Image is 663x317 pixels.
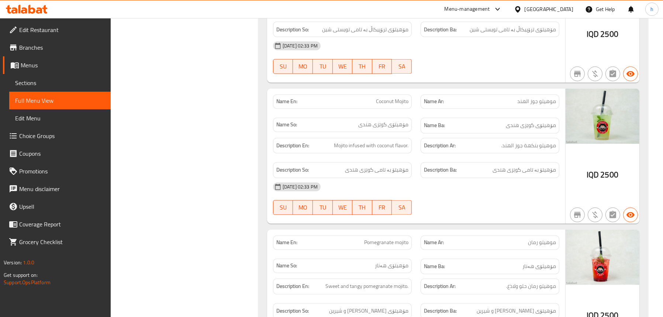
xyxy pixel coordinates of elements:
span: FR [375,61,389,72]
button: Not has choices [605,208,620,222]
span: مۆهیتۆی هەناری تانجی و شیرین [477,307,556,316]
strong: Name Ba: [424,262,445,271]
span: مۆهیتۆی هەنار [522,262,556,271]
span: موهيتو رمان حلو ولاذع. [506,282,556,291]
span: مۆهیتۆ بە تامی گوێزی هندی [493,166,556,175]
strong: Name Ar: [424,239,444,247]
img: Espresso_CafePomegranate_638938030080556480.jpg [566,230,639,285]
span: SA [395,202,409,213]
img: Espresso_CafeCoconut_moji638938029840467471.jpg [566,89,639,144]
span: TU [316,202,330,213]
span: Branches [19,43,105,52]
span: MO [296,202,310,213]
span: مۆهیتۆ بە تامی گوێزی هندی [345,166,408,175]
span: Grocery Checklist [19,237,105,246]
button: Purchased item [588,208,602,222]
button: MO [293,200,313,215]
span: MO [296,61,310,72]
button: SU [273,59,293,74]
a: Full Menu View [9,92,111,109]
span: Edit Restaurant [19,25,105,34]
span: مۆهیتۆی گوێزی هندی [358,121,408,129]
button: Not has choices [605,67,620,81]
strong: Name En: [276,239,297,247]
span: موهيتو جوز الهند [517,98,556,106]
span: مۆهیتۆی ترۆپیکاڵ بە تامی تویستی شین [470,25,556,34]
span: Menus [21,61,105,70]
span: TH [355,202,369,213]
span: Version: [4,258,22,267]
span: IQD [587,168,599,182]
span: Pomegranate mojito [364,239,408,247]
button: MO [293,59,313,74]
span: Mojito infused with coconut flavor. [334,141,408,151]
a: Coverage Report [3,215,111,233]
a: Edit Menu [9,109,111,127]
button: Available [623,208,638,222]
span: TH [355,61,369,72]
span: Sweet and tangy pomegranate mojito. [325,282,408,291]
button: WE [333,59,353,74]
span: WE [336,61,350,72]
span: Edit Menu [15,114,105,123]
a: Branches [3,39,111,56]
div: [GEOGRAPHIC_DATA] [525,5,573,13]
button: SA [392,200,412,215]
button: Available [623,67,638,81]
strong: Name En: [276,98,297,106]
button: TH [352,200,372,215]
span: [DATE] 02:33 PM [280,43,321,50]
strong: Description Ba: [424,307,457,316]
span: SU [276,61,290,72]
a: Coupons [3,145,111,162]
span: Get support on: [4,270,38,280]
button: Purchased item [588,67,602,81]
span: Promotions [19,167,105,176]
span: مۆهیتۆی هەناری تانجی و شیرین [329,307,408,316]
span: TU [316,61,330,72]
strong: Name Ar: [424,98,444,106]
strong: Description So: [276,166,309,175]
button: TU [313,200,333,215]
span: Full Menu View [15,96,105,105]
a: Grocery Checklist [3,233,111,251]
a: Promotions [3,162,111,180]
span: مۆهیتۆی ترۆپیکاڵ بە تامی تویستی شین [322,25,408,34]
span: [DATE] 02:33 PM [280,184,321,191]
span: مۆهیتۆی گوێزی هندی [506,121,556,130]
span: SA [395,61,409,72]
span: Upsell [19,202,105,211]
button: FR [372,200,392,215]
span: WE [336,202,350,213]
span: 2500 [600,27,618,41]
strong: Description En: [276,282,309,291]
a: Edit Restaurant [3,21,111,39]
strong: Description Ar: [424,141,456,151]
a: Support.OpsPlatform [4,278,51,287]
button: WE [333,200,353,215]
span: موهيتو بنكهة جوز الهند. [501,141,556,151]
button: SA [392,59,412,74]
strong: Name Ba: [424,121,445,130]
span: Choice Groups [19,131,105,140]
span: Coverage Report [19,220,105,229]
span: 2500 [600,168,618,182]
div: Menu-management [445,5,490,14]
button: FR [372,59,392,74]
a: Menus [3,56,111,74]
a: Upsell [3,198,111,215]
button: TH [352,59,372,74]
span: Coupons [19,149,105,158]
span: مۆهیتۆی هەنار [375,262,408,270]
span: Sections [15,78,105,87]
strong: Description En: [276,141,309,151]
strong: Description So: [276,25,309,34]
strong: Description Ba: [424,166,457,175]
span: FR [375,202,389,213]
strong: Description So: [276,307,309,316]
span: Coconut Mojito [376,98,408,106]
strong: Description Ba: [424,25,457,34]
button: Not branch specific item [570,67,585,81]
a: Menu disclaimer [3,180,111,198]
a: Sections [9,74,111,92]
